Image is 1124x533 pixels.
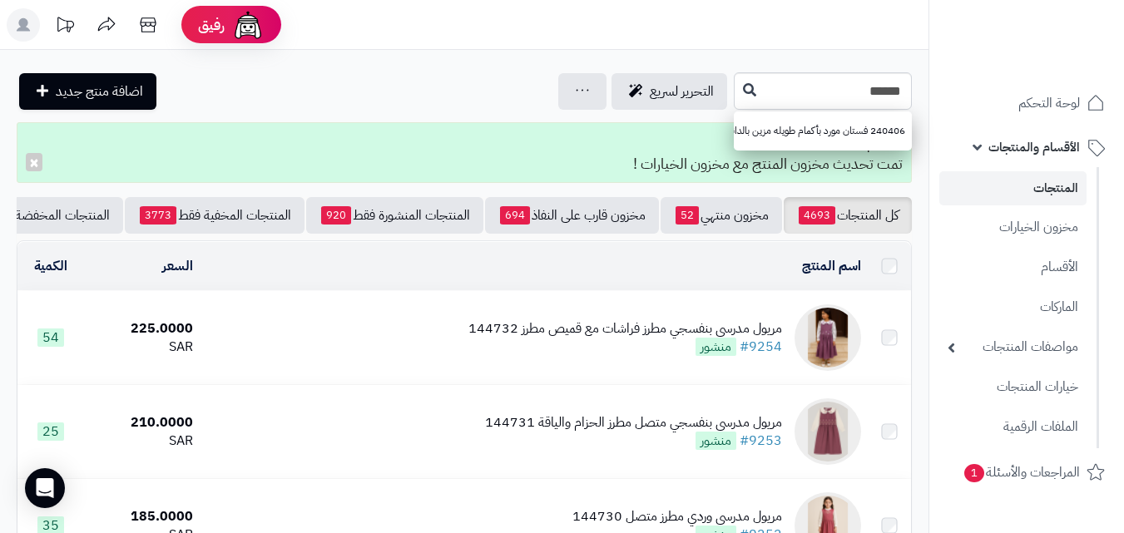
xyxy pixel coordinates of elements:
[1018,91,1080,115] span: لوحة التحكم
[612,73,727,110] a: التحرير لسريع
[802,256,861,276] a: اسم المنتج
[91,507,193,526] div: 185.0000
[963,464,985,484] span: 1
[91,319,193,338] div: 225.0000
[939,369,1087,405] a: خيارات المنتجات
[795,398,861,465] img: مريول مدرسي بنفسجي متصل مطرز الحزام والياقة 144731
[696,338,736,356] span: منشور
[988,136,1080,159] span: الأقسام والمنتجات
[25,468,65,508] div: Open Intercom Messenger
[939,289,1087,325] a: الماركات
[784,197,912,234] a: كل المنتجات4693
[939,210,1087,245] a: مخزون الخيارات
[650,81,714,101] span: التحرير لسريع
[740,431,782,451] a: #9253
[91,413,193,432] div: 210.0000
[34,256,67,276] a: الكمية
[56,81,143,101] span: اضافة منتج جديد
[795,304,861,371] img: مريول مدرسي بنفسجي مطرز فراشات مع قميص مطرز 144732
[572,507,782,526] div: مريول مدرسي وردي مطرز متصل 144730
[468,319,782,338] div: مريول مدرسي بنفسجي مطرز فراشات مع قميص مطرز 144732
[485,413,782,432] div: مريول مدرسي بنفسجي متصل مطرز الحزام والياقة 144731
[696,432,736,450] span: منشور
[306,197,483,234] a: المنتجات المنشورة فقط920
[198,15,225,35] span: رفيق
[37,422,64,441] span: 25
[26,153,42,171] button: ×
[321,206,351,225] span: 920
[485,197,659,234] a: مخزون قارب على النفاذ694
[939,249,1087,285] a: الأقسام
[91,432,193,451] div: SAR
[231,8,265,42] img: ai-face.png
[37,328,64,347] span: 54
[162,256,193,276] a: السعر
[939,409,1087,445] a: الملفات الرقمية
[939,83,1114,123] a: لوحة التحكم
[939,452,1114,492] a: المراجعات والأسئلة1
[19,73,156,110] a: اضافة منتج جديد
[734,116,912,146] a: 240406 فستان مورد بأكمام طويله مزين بالدانتيل
[500,206,530,225] span: 694
[44,8,86,46] a: تحديثات المنصة
[799,206,835,225] span: 4693
[676,206,699,225] span: 52
[17,122,912,183] div: تم التعديل! تمت تحديث مخزون المنتج مع مخزون الخيارات !
[661,197,782,234] a: مخزون منتهي52
[740,337,782,357] a: #9254
[1011,22,1108,57] img: logo-2.png
[91,338,193,357] div: SAR
[963,461,1080,484] span: المراجعات والأسئلة
[939,329,1087,365] a: مواصفات المنتجات
[125,197,305,234] a: المنتجات المخفية فقط3773
[140,206,176,225] span: 3773
[939,171,1087,205] a: المنتجات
